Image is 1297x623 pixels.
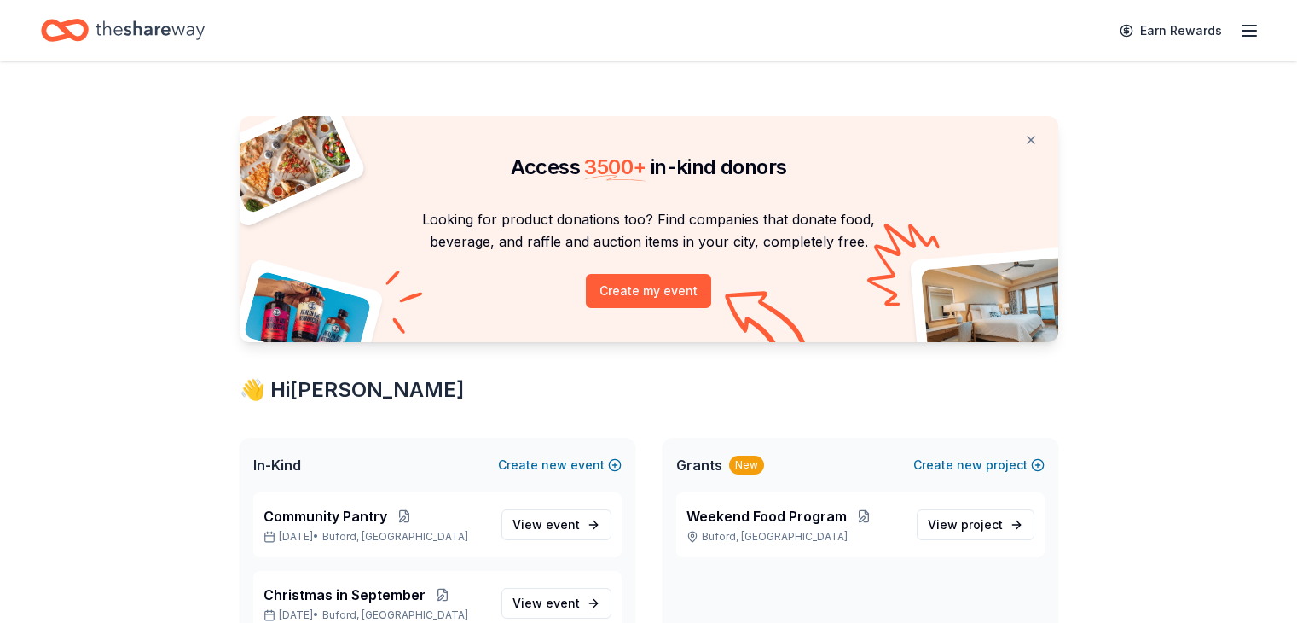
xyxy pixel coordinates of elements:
[686,530,903,544] p: Buford, [GEOGRAPHIC_DATA]
[511,154,787,179] span: Access in-kind donors
[546,596,580,610] span: event
[917,509,1034,540] a: View project
[322,608,468,622] span: Buford, [GEOGRAPHIC_DATA]
[263,506,387,527] span: Community Pantry
[263,585,426,605] span: Christmas in September
[501,509,611,540] a: View event
[501,588,611,619] a: View event
[546,517,580,532] span: event
[686,506,847,527] span: Weekend Food Program
[240,376,1058,404] div: 👋 Hi [PERSON_NAME]
[263,608,488,622] p: [DATE] •
[1109,15,1232,46] a: Earn Rewards
[512,515,580,535] span: View
[586,274,711,308] button: Create my event
[41,10,205,50] a: Home
[322,530,468,544] span: Buford, [GEOGRAPHIC_DATA]
[253,455,301,475] span: In-Kind
[961,517,1003,532] span: project
[498,455,622,475] button: Createnewevent
[260,208,1038,253] p: Looking for product donations too? Find companies that donate food, beverage, and raffle and auct...
[957,455,982,475] span: new
[729,456,764,475] div: New
[541,455,567,475] span: new
[263,530,488,544] p: [DATE] •
[928,515,1003,535] span: View
[220,106,353,215] img: Pizza
[913,455,1045,475] button: Createnewproject
[584,154,646,179] span: 3500 +
[676,455,722,475] span: Grants
[725,291,810,355] img: Curvy arrow
[512,593,580,614] span: View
